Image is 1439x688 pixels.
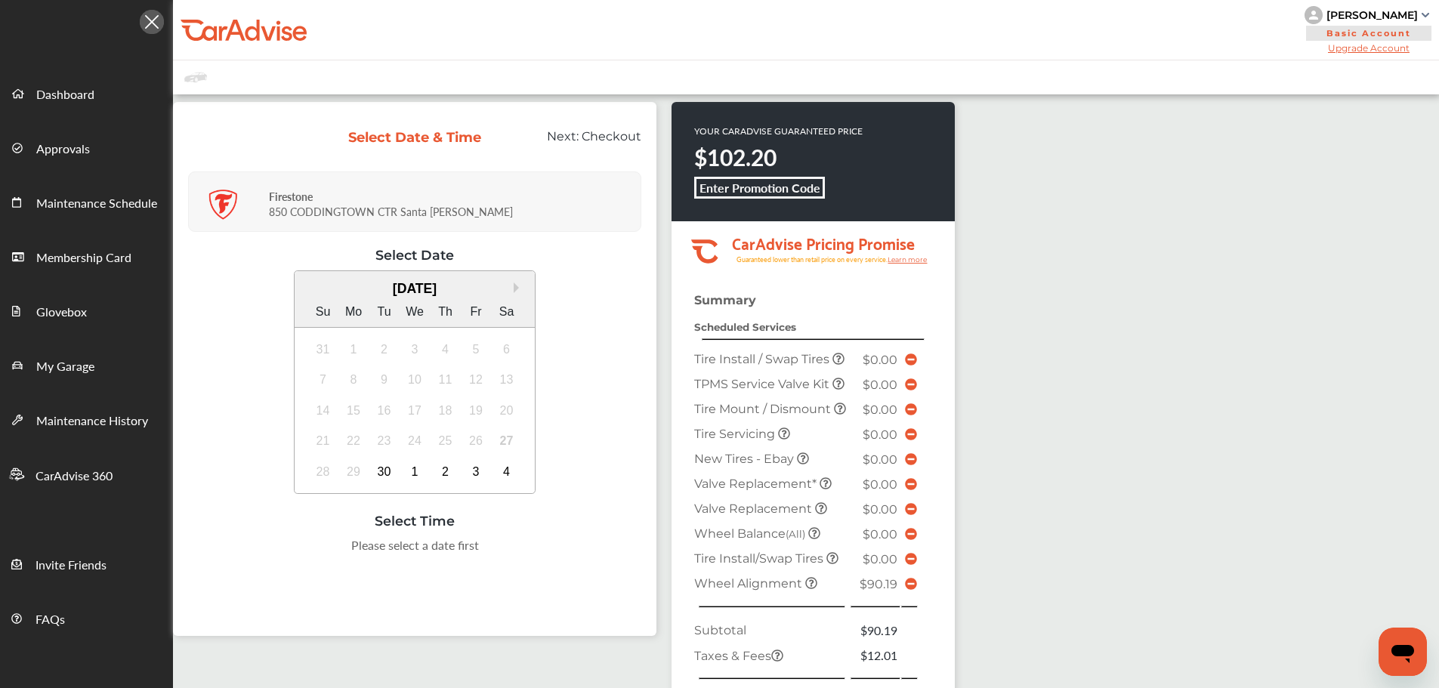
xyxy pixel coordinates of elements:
[341,460,366,484] div: Not available Monday, September 29th, 2025
[36,556,107,575] span: Invite Friends
[341,399,366,423] div: Not available Monday, September 15th, 2025
[694,352,832,366] span: Tire Install / Swap Tires
[434,460,458,484] div: Choose Thursday, October 2nd, 2025
[464,399,488,423] div: Not available Friday, September 19th, 2025
[188,513,641,529] div: Select Time
[495,338,519,362] div: Not available Saturday, September 6th, 2025
[863,378,897,392] span: $0.00
[372,429,397,453] div: Not available Tuesday, September 23rd, 2025
[694,321,796,333] strong: Scheduled Services
[36,85,94,105] span: Dashboard
[863,353,897,367] span: $0.00
[495,300,519,324] div: Sa
[36,610,65,630] span: FAQs
[311,338,335,362] div: Not available Sunday, August 31st, 2025
[786,528,805,540] small: (All)
[694,293,756,307] strong: Summary
[1,174,172,229] a: Maintenance Schedule
[464,429,488,453] div: Not available Friday, September 26th, 2025
[694,427,778,441] span: Tire Servicing
[434,300,458,324] div: Th
[582,129,641,143] span: Checkout
[694,125,863,137] p: YOUR CARADVISE GUARANTEED PRICE
[372,399,397,423] div: Not available Tuesday, September 16th, 2025
[863,403,897,417] span: $0.00
[341,368,366,392] div: Not available Monday, September 8th, 2025
[495,399,519,423] div: Not available Saturday, September 20th, 2025
[736,255,888,264] tspan: Guaranteed lower than retail price on every service.
[732,229,915,256] tspan: CarAdvise Pricing Promise
[341,300,366,324] div: Mo
[464,368,488,392] div: Not available Friday, September 12th, 2025
[295,281,536,297] div: [DATE]
[372,300,397,324] div: Tu
[36,357,94,377] span: My Garage
[403,338,427,362] div: Not available Wednesday, September 3rd, 2025
[36,467,113,486] span: CarAdvise 360
[36,140,90,159] span: Approvals
[694,452,797,466] span: New Tires - Ebay
[434,429,458,453] div: Not available Thursday, September 25th, 2025
[403,460,427,484] div: Choose Wednesday, October 1st, 2025
[863,477,897,492] span: $0.00
[514,282,524,293] button: Next Month
[36,303,87,322] span: Glovebox
[434,338,458,362] div: Not available Thursday, September 4th, 2025
[269,177,637,227] div: 850 CODDINGTOWN CTR Santa [PERSON_NAME]
[1,392,172,446] a: Maintenance History
[36,412,148,431] span: Maintenance History
[36,194,157,214] span: Maintenance Schedule
[311,300,335,324] div: Su
[694,649,783,663] span: Taxes & Fees
[140,10,164,34] img: Icon.5fd9dcc7.svg
[694,576,805,591] span: Wheel Alignment
[863,527,897,541] span: $0.00
[403,368,427,392] div: Not available Wednesday, September 10th, 2025
[1,229,172,283] a: Membership Card
[699,179,820,196] b: Enter Promotion Code
[495,460,519,484] div: Choose Saturday, October 4th, 2025
[690,618,850,643] td: Subtotal
[311,368,335,392] div: Not available Sunday, September 7th, 2025
[208,190,238,220] img: logo-firestone.png
[1306,26,1431,41] span: Basic Account
[36,248,131,268] span: Membership Card
[341,429,366,453] div: Not available Monday, September 22nd, 2025
[1326,8,1418,22] div: [PERSON_NAME]
[863,427,897,442] span: $0.00
[341,338,366,362] div: Not available Monday, September 1st, 2025
[888,255,928,264] tspan: Learn more
[1,283,172,338] a: Glovebox
[495,368,519,392] div: Not available Saturday, September 13th, 2025
[694,501,815,516] span: Valve Replacement
[694,551,826,566] span: Tire Install/Swap Tires
[1305,42,1433,54] span: Upgrade Account
[311,399,335,423] div: Not available Sunday, September 14th, 2025
[694,402,834,416] span: Tire Mount / Dismount
[372,338,397,362] div: Not available Tuesday, September 2nd, 2025
[1,66,172,120] a: Dashboard
[494,129,653,158] div: Next:
[403,399,427,423] div: Not available Wednesday, September 17th, 2025
[184,68,207,87] img: placeholder_car.fcab19be.svg
[347,129,483,146] div: Select Date & Time
[860,577,897,591] span: $90.19
[694,526,808,541] span: Wheel Balance
[403,429,427,453] div: Not available Wednesday, September 24th, 2025
[464,338,488,362] div: Not available Friday, September 5th, 2025
[434,368,458,392] div: Not available Thursday, September 11th, 2025
[307,334,522,487] div: month 2025-09
[403,300,427,324] div: We
[372,368,397,392] div: Not available Tuesday, September 9th, 2025
[434,399,458,423] div: Not available Thursday, September 18th, 2025
[1379,628,1427,676] iframe: Button to launch messaging window
[863,502,897,517] span: $0.00
[464,460,488,484] div: Choose Friday, October 3rd, 2025
[188,247,641,263] div: Select Date
[495,429,519,453] div: Not available Saturday, September 27th, 2025
[311,429,335,453] div: Not available Sunday, September 21st, 2025
[1,338,172,392] a: My Garage
[1305,6,1323,24] img: knH8PDtVvWoAbQRylUukY18CTiRevjo20fAtgn5MLBQj4uumYvk2MzTtcAIzfGAtb1XOLVMAvhLuqoNAbL4reqehy0jehNKdM...
[694,377,832,391] span: TPMS Service Valve Kit
[863,452,897,467] span: $0.00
